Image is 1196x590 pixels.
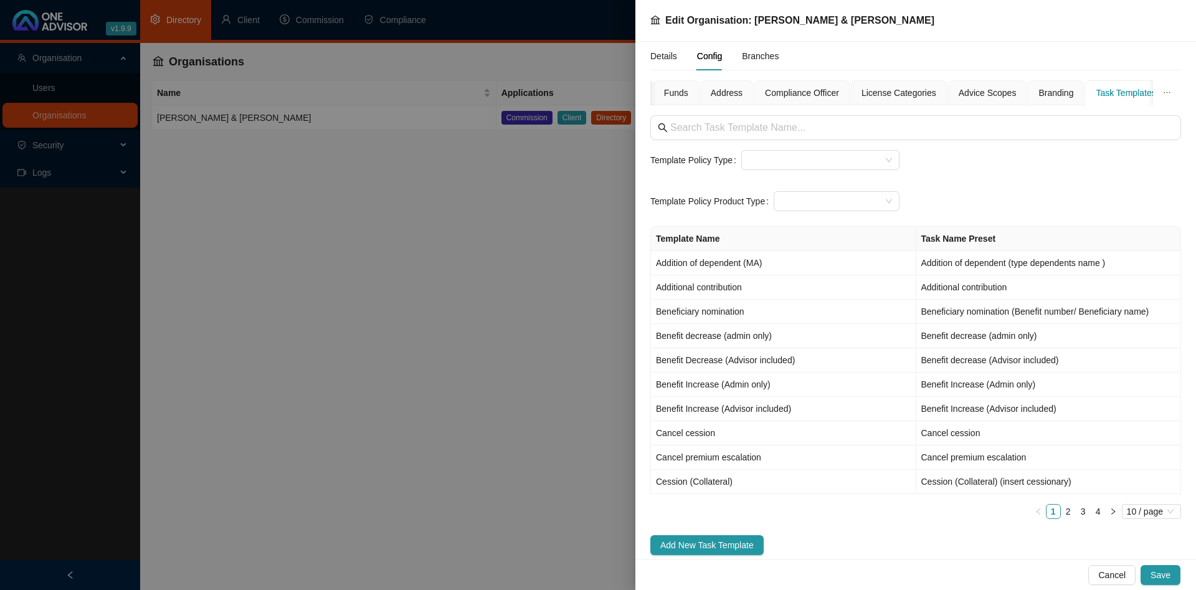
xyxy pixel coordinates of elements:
div: Task Templates [1096,86,1156,100]
td: Beneficiary nomination [651,300,916,324]
td: Benefit Increase (Admin only) [916,373,1182,397]
td: Additional contribution [651,275,916,300]
div: Details [650,49,677,63]
button: Save [1141,565,1180,585]
td: Beneficiary nomination (Benefit number/ Beneficiary name) [916,300,1182,324]
span: ellipsis [1163,88,1171,97]
td: Benefit Decrease (Advisor included) [651,348,916,373]
td: Benefit decrease (Advisor included) [916,348,1182,373]
div: Branches [742,49,779,63]
td: Benefit decrease (admin only) [916,324,1182,348]
span: Funds [664,88,688,97]
td: Cancel cession [651,421,916,445]
span: Address [711,88,743,97]
span: License Categories [861,88,936,97]
div: Branding [1038,86,1073,100]
td: Cession (Collateral) [651,470,916,494]
span: Edit Organisation: [PERSON_NAME] & [PERSON_NAME] [665,15,934,26]
button: Cancel [1088,565,1136,585]
div: Page Size [1122,504,1181,519]
label: Template Policy Type [650,150,741,170]
span: Compliance Officer [765,88,839,97]
td: Cancel premium escalation [916,445,1182,470]
a: 4 [1091,505,1105,518]
td: Cancel cession [916,421,1182,445]
span: 10 / page [1127,505,1176,518]
td: Benefit decrease (admin only) [651,324,916,348]
td: Benefit Increase (Advisor included) [916,397,1182,421]
span: Advice Scopes [959,88,1017,97]
li: Previous Page [1031,504,1046,519]
li: 4 [1091,504,1106,519]
button: ellipsis [1153,80,1181,105]
span: Save [1151,568,1170,582]
td: Cancel premium escalation [651,445,916,470]
th: Template Name [651,227,916,251]
span: right [1109,508,1117,515]
span: bank [650,15,660,25]
button: left [1031,504,1046,519]
li: 2 [1061,504,1076,519]
a: 1 [1046,505,1060,518]
li: Next Page [1106,504,1121,519]
th: Task Name Preset [916,227,1182,251]
li: 1 [1046,504,1061,519]
td: Cession (Collateral) (insert cessionary) [916,470,1182,494]
td: Benefit Increase (Admin only) [651,373,916,397]
label: Template Policy Product Type [650,191,774,211]
span: Config [697,52,722,60]
span: left [1035,508,1042,515]
td: Addition of dependent (type dependents name ) [916,251,1182,275]
a: 2 [1061,505,1075,518]
td: Additional contribution [916,275,1182,300]
span: search [658,123,668,133]
button: right [1106,504,1121,519]
td: Addition of dependent (MA) [651,251,916,275]
button: Add New Task Template [650,535,764,555]
td: Benefit Increase (Advisor included) [651,397,916,421]
li: 3 [1076,504,1091,519]
input: Search Task Template Name... [670,120,1164,135]
span: Add New Task Template [660,538,754,552]
a: 3 [1076,505,1090,518]
span: Cancel [1098,568,1126,582]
